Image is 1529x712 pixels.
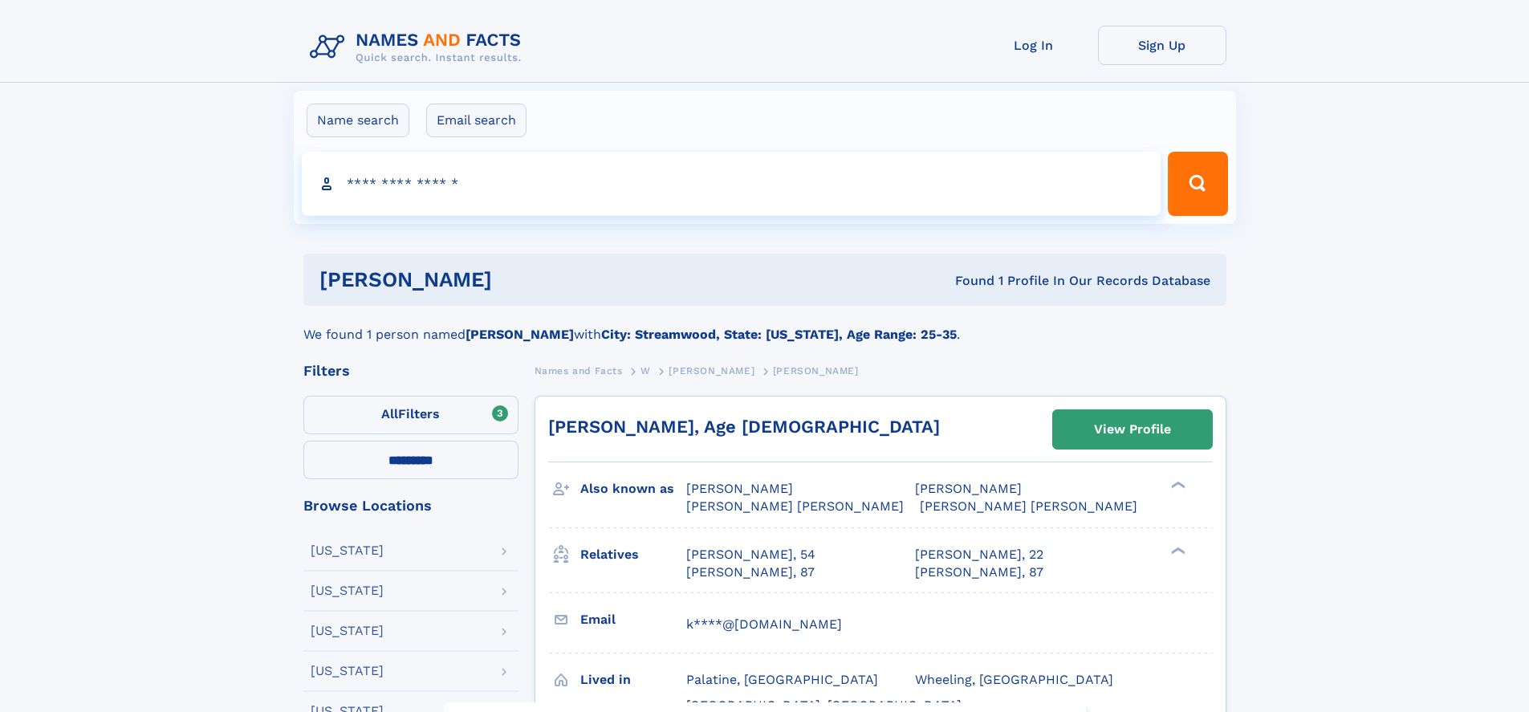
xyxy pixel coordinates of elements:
[548,417,940,437] a: [PERSON_NAME], Age [DEMOGRAPHIC_DATA]
[915,563,1043,581] a: [PERSON_NAME], 87
[303,396,518,434] label: Filters
[686,498,904,514] span: [PERSON_NAME] [PERSON_NAME]
[311,544,384,557] div: [US_STATE]
[302,152,1161,216] input: search input
[580,541,686,568] h3: Relatives
[1094,411,1171,448] div: View Profile
[311,665,384,677] div: [US_STATE]
[640,360,651,380] a: W
[535,360,623,380] a: Names and Facts
[970,26,1098,65] a: Log In
[311,584,384,597] div: [US_STATE]
[1053,410,1212,449] a: View Profile
[580,606,686,633] h3: Email
[686,481,793,496] span: [PERSON_NAME]
[307,104,409,137] label: Name search
[303,498,518,513] div: Browse Locations
[915,481,1022,496] span: [PERSON_NAME]
[669,360,754,380] a: [PERSON_NAME]
[686,563,815,581] a: [PERSON_NAME], 87
[303,364,518,378] div: Filters
[466,327,574,342] b: [PERSON_NAME]
[723,272,1210,290] div: Found 1 Profile In Our Records Database
[686,546,815,563] a: [PERSON_NAME], 54
[426,104,527,137] label: Email search
[1167,480,1186,490] div: ❯
[580,666,686,694] h3: Lived in
[669,365,754,376] span: [PERSON_NAME]
[686,672,878,687] span: Palatine, [GEOGRAPHIC_DATA]
[580,475,686,502] h3: Also known as
[915,672,1113,687] span: Wheeling, [GEOGRAPHIC_DATA]
[920,498,1137,514] span: [PERSON_NAME] [PERSON_NAME]
[381,406,398,421] span: All
[773,365,859,376] span: [PERSON_NAME]
[1098,26,1226,65] a: Sign Up
[303,306,1226,344] div: We found 1 person named with .
[915,546,1043,563] a: [PERSON_NAME], 22
[303,26,535,69] img: Logo Names and Facts
[640,365,651,376] span: W
[311,625,384,637] div: [US_STATE]
[1167,545,1186,555] div: ❯
[601,327,957,342] b: City: Streamwood, State: [US_STATE], Age Range: 25-35
[1168,152,1227,216] button: Search Button
[319,270,724,290] h1: [PERSON_NAME]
